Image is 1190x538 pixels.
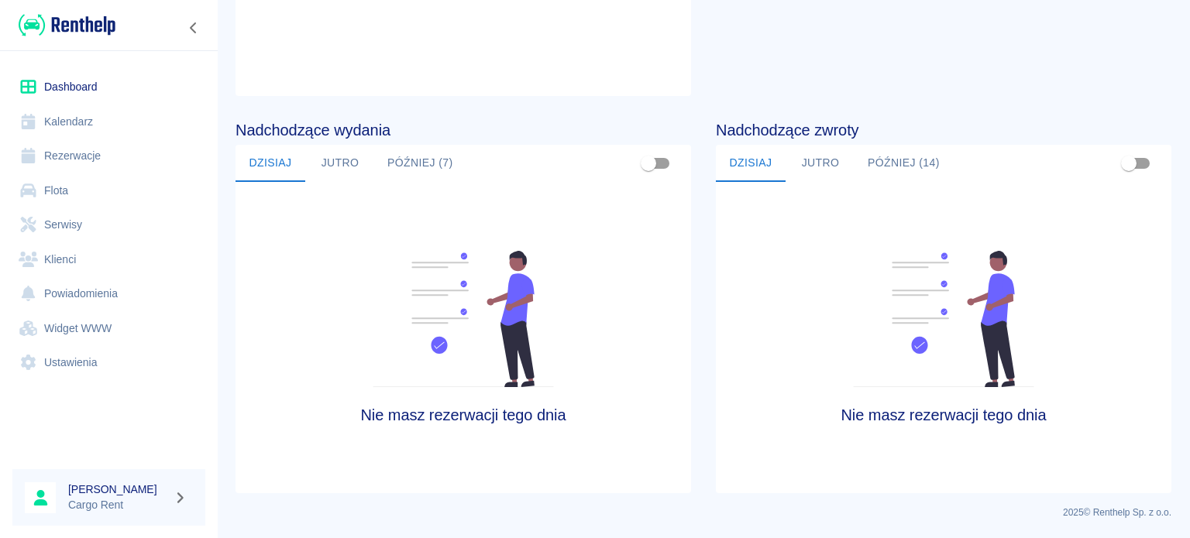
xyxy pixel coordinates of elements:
[12,139,205,173] a: Rezerwacje
[236,145,305,182] button: Dzisiaj
[844,251,1044,387] img: Fleet
[12,105,205,139] a: Kalendarz
[375,145,466,182] button: Później (7)
[305,145,375,182] button: Jutro
[68,481,167,497] h6: [PERSON_NAME]
[363,251,563,387] img: Fleet
[19,12,115,38] img: Renthelp logo
[12,207,205,242] a: Serwisy
[634,149,663,178] span: Pokaż przypisane tylko do mnie
[786,145,855,182] button: Jutro
[236,505,1171,519] p: 2025 © Renthelp Sp. z o.o.
[773,406,1115,424] h4: Nie masz rezerwacji tego dnia
[12,242,205,277] a: Klienci
[12,311,205,346] a: Widget WWW
[12,276,205,311] a: Powiadomienia
[716,121,1171,139] h4: Nadchodzące zwroty
[182,18,205,38] button: Zwiń nawigację
[68,497,167,513] p: Cargo Rent
[855,145,952,182] button: Później (14)
[716,145,786,182] button: Dzisiaj
[12,12,115,38] a: Renthelp logo
[12,70,205,105] a: Dashboard
[236,121,691,139] h4: Nadchodzące wydania
[1114,149,1144,178] span: Pokaż przypisane tylko do mnie
[12,173,205,208] a: Flota
[293,406,635,424] h4: Nie masz rezerwacji tego dnia
[12,345,205,380] a: Ustawienia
